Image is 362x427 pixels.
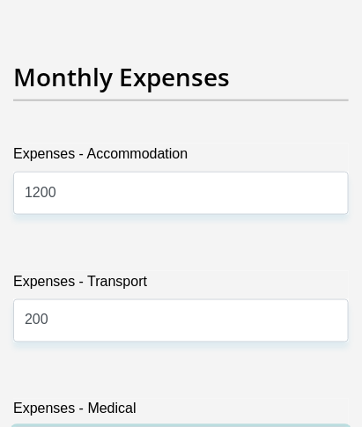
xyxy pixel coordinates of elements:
input: Expenses - Transport [13,299,349,342]
label: Expenses - Medical [13,399,349,427]
h2: Monthly Expenses [13,63,349,92]
label: Expenses - Transport [13,271,349,299]
input: Expenses - Accommodation [13,172,349,215]
label: Expenses - Accommodation [13,144,349,172]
